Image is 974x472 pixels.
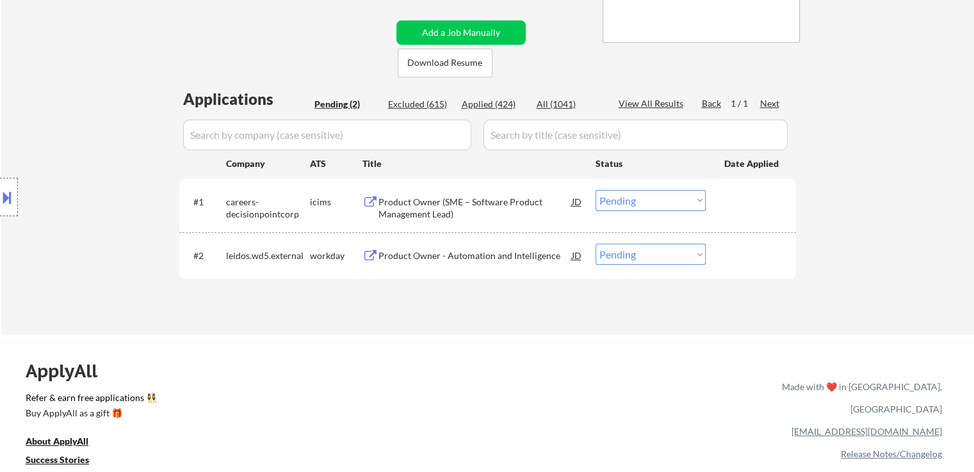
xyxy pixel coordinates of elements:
button: Download Resume [398,49,492,77]
div: leidos.wd5.external [226,249,310,262]
button: Add a Job Manually [396,20,526,45]
a: Refer & earn free applications 👯‍♀️ [26,393,514,407]
div: Product Owner - Automation and Intelligence [378,249,572,262]
a: Buy ApplyAll as a gift 🎁 [26,407,154,423]
div: icims [310,196,362,208]
div: Applications [183,91,310,107]
div: Made with ❤️ in [GEOGRAPHIC_DATA], [GEOGRAPHIC_DATA] [777,375,942,420]
div: ATS [310,157,362,170]
div: JD [571,244,583,267]
a: Release Notes/Changelog [841,448,942,459]
div: Excluded (615) [388,98,452,111]
div: Applied (424) [462,98,526,111]
u: Success Stories [26,454,89,465]
a: [EMAIL_ADDRESS][DOMAIN_NAME] [791,426,942,437]
div: careers-decisionpointcorp [226,196,310,221]
div: workday [310,249,362,262]
div: Back [702,97,722,110]
div: Buy ApplyAll as a gift 🎁 [26,409,154,418]
div: 1 / 1 [731,97,760,110]
div: All (1041) [537,98,601,111]
div: Status [596,152,706,175]
div: Title [362,157,583,170]
u: About ApplyAll [26,436,88,446]
div: View All Results [619,97,687,110]
input: Search by company (case sensitive) [183,120,471,150]
div: Pending (2) [314,98,378,111]
a: Success Stories [26,453,106,469]
div: Next [760,97,781,110]
div: Company [226,157,310,170]
a: About ApplyAll [26,435,106,451]
div: Product Owner (SME – Software Product Management Lead) [378,196,572,221]
div: Date Applied [724,157,781,170]
div: JD [571,190,583,213]
input: Search by title (case sensitive) [483,120,788,150]
div: ApplyAll [26,360,112,382]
